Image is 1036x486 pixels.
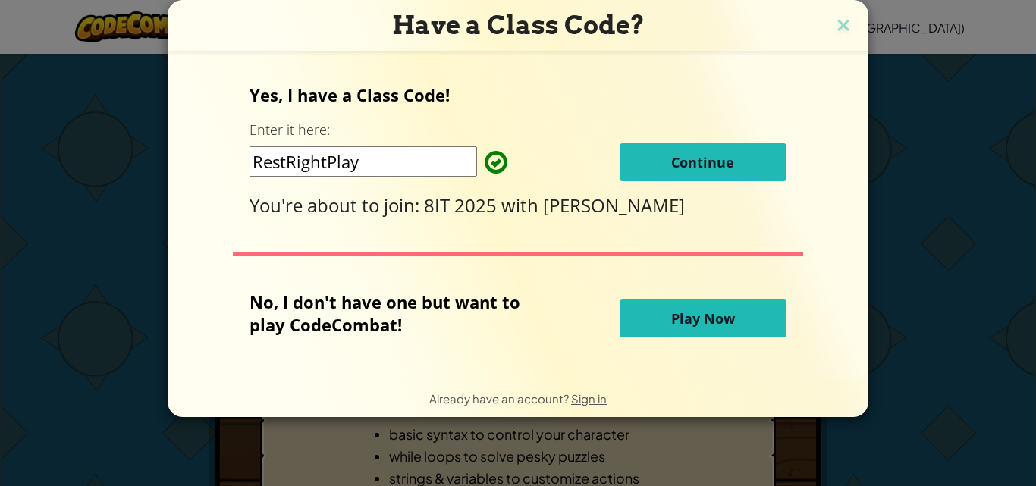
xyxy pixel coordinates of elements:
[671,153,734,171] span: Continue
[543,193,685,218] span: [PERSON_NAME]
[250,83,786,106] p: Yes, I have a Class Code!
[429,391,571,406] span: Already have an account?
[834,15,853,38] img: close icon
[424,193,501,218] span: 8IT 2025
[250,290,543,336] p: No, I don't have one but want to play CodeCombat!
[571,391,607,406] a: Sign in
[620,299,786,337] button: Play Now
[250,121,330,140] label: Enter it here:
[620,143,786,181] button: Continue
[392,10,645,40] span: Have a Class Code?
[501,193,543,218] span: with
[671,309,735,328] span: Play Now
[250,193,424,218] span: You're about to join:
